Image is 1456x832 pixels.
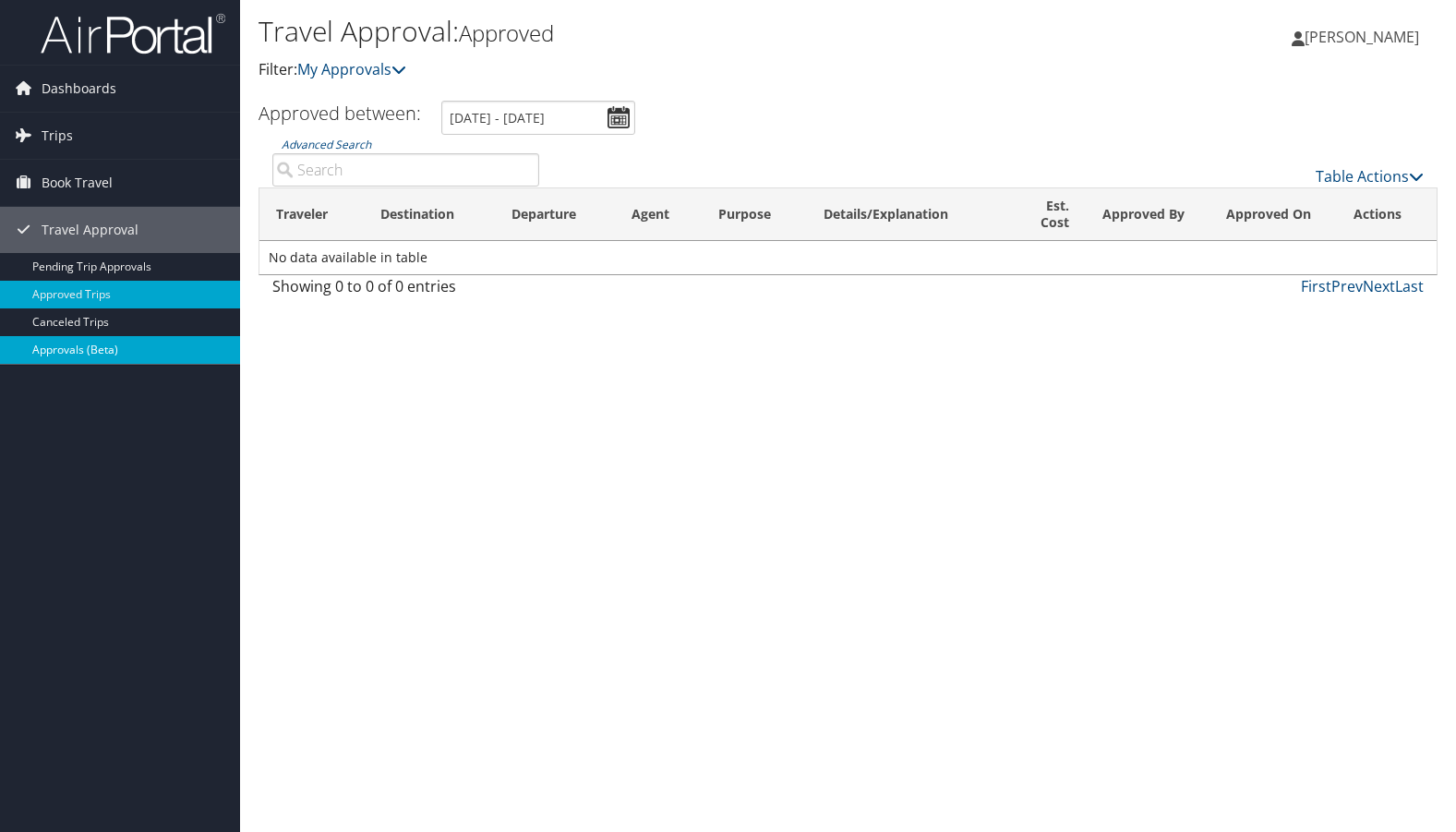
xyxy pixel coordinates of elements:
[1395,276,1424,296] a: Last
[259,58,1044,82] p: Filter:
[1292,9,1438,65] a: [PERSON_NAME]
[297,59,406,79] a: My Approvals
[1363,276,1395,296] a: Next
[41,12,225,55] img: airportal-logo.png
[282,137,371,152] a: Advanced Search
[42,113,73,159] span: Trips
[1305,27,1419,47] span: [PERSON_NAME]
[1086,188,1209,241] th: Approved By: activate to sort column ascending
[1209,188,1338,241] th: Approved On: activate to sort column ascending
[615,188,702,241] th: Agent
[42,160,113,206] span: Book Travel
[259,12,1044,51] h1: Travel Approval:
[459,18,554,48] small: Approved
[441,101,635,135] input: [DATE] - [DATE]
[272,275,539,307] div: Showing 0 to 0 of 0 entries
[1331,276,1363,296] a: Prev
[807,188,1001,241] th: Details/Explanation
[1316,166,1424,187] a: Table Actions
[1337,188,1437,241] th: Actions
[702,188,807,241] th: Purpose
[1301,276,1331,296] a: First
[42,66,116,112] span: Dashboards
[272,153,539,187] input: Advanced Search
[364,188,495,241] th: Destination: activate to sort column ascending
[259,188,364,241] th: Traveler: activate to sort column ascending
[1001,188,1086,241] th: Est. Cost: activate to sort column ascending
[259,241,1437,274] td: No data available in table
[495,188,615,241] th: Departure: activate to sort column ascending
[42,207,138,253] span: Travel Approval
[259,101,421,126] h3: Approved between:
